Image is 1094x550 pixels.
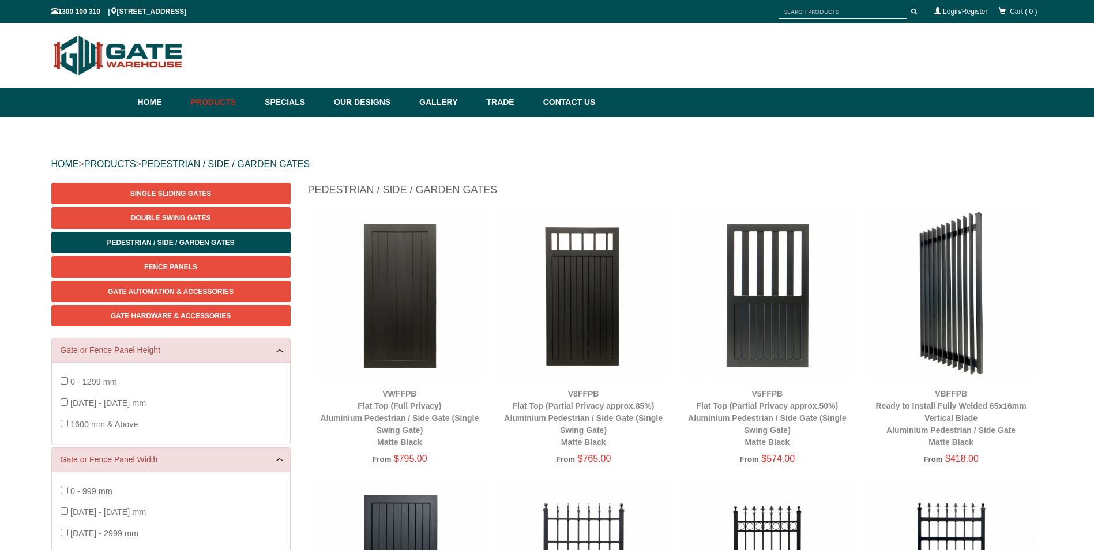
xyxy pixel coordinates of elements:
a: V5FFPBFlat Top (Partial Privacy approx.50%)Aluminium Pedestrian / Side Gate (Single Swing Gate)Ma... [688,389,847,447]
span: Double Swing Gates [131,214,210,222]
span: 0 - 999 mm [70,487,112,496]
span: From [923,455,942,464]
span: $574.00 [761,454,795,464]
a: Gate Automation & Accessories [51,281,291,302]
span: Fence Panels [144,263,197,271]
span: From [556,455,575,464]
a: Gate or Fence Panel Width [61,454,281,466]
a: PEDESTRIAN / SIDE / GARDEN GATES [141,159,310,169]
span: 1600 mm & Above [70,420,138,429]
span: Pedestrian / Side / Garden Gates [107,239,234,247]
a: Single Sliding Gates [51,183,291,204]
span: Cart ( 0 ) [1010,7,1037,16]
img: V5FFPB - Flat Top (Partial Privacy approx.50%) - Aluminium Pedestrian / Side Gate (Single Swing G... [681,209,854,381]
a: Gate or Fence Panel Height [61,344,281,356]
span: $418.00 [945,454,979,464]
a: PRODUCTS [84,159,136,169]
img: VBFFPB - Ready to Install Fully Welded 65x16mm Vertical Blade - Aluminium Pedestrian / Side Gate ... [865,209,1037,381]
a: Pedestrian / Side / Garden Gates [51,232,291,253]
a: Gallery [413,88,480,117]
a: Login/Register [943,7,987,16]
a: Fence Panels [51,256,291,277]
img: Gate Warehouse [51,29,186,82]
span: [DATE] - [DATE] mm [70,507,146,517]
span: Gate Hardware & Accessories [111,312,231,320]
a: VWFFPBFlat Top (Full Privacy)Aluminium Pedestrian / Side Gate (Single Swing Gate)Matte Black [321,389,479,447]
a: Products [185,88,260,117]
a: Home [138,88,185,117]
span: From [740,455,759,464]
div: > > [51,146,1043,183]
span: Single Sliding Gates [130,190,211,198]
img: V8FFPB - Flat Top (Partial Privacy approx.85%) - Aluminium Pedestrian / Side Gate (Single Swing G... [497,209,670,381]
a: Gate Hardware & Accessories [51,305,291,326]
span: $765.00 [578,454,611,464]
span: [DATE] - 2999 mm [70,529,138,538]
span: [DATE] - [DATE] mm [70,398,146,408]
a: Double Swing Gates [51,207,291,228]
a: HOME [51,159,79,169]
a: Our Designs [328,88,413,117]
a: V8FFPBFlat Top (Partial Privacy approx.85%)Aluminium Pedestrian / Side Gate (Single Swing Gate)Ma... [504,389,663,447]
a: Trade [480,88,537,117]
span: 0 - 1299 mm [70,377,117,386]
h1: Pedestrian / Side / Garden Gates [308,183,1043,203]
a: Contact Us [537,88,596,117]
span: $795.00 [394,454,427,464]
a: Specials [259,88,328,117]
span: From [372,455,391,464]
a: VBFFPBReady to Install Fully Welded 65x16mm Vertical BladeAluminium Pedestrian / Side GateMatte B... [876,389,1027,447]
span: 1300 100 310 | [STREET_ADDRESS] [51,7,187,16]
img: VWFFPB - Flat Top (Full Privacy) - Aluminium Pedestrian / Side Gate (Single Swing Gate) - Matte B... [314,209,486,381]
span: Gate Automation & Accessories [108,288,234,296]
input: SEARCH PRODUCTS [779,5,907,19]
